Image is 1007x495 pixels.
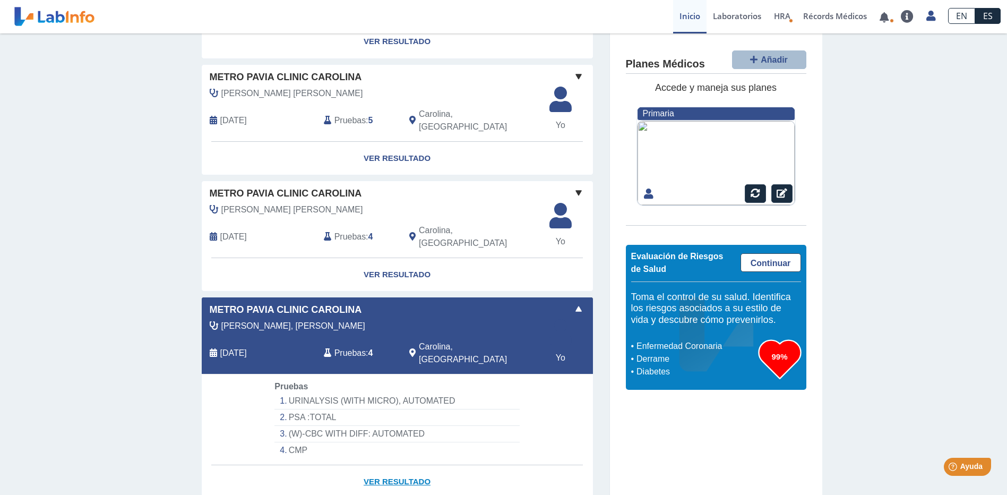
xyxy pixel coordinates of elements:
[274,382,308,391] span: Pruebas
[316,108,401,133] div: :
[274,426,519,442] li: (W)-CBC WITH DIFF: AUTOMATED
[221,87,363,100] span: Munoz Marin, Roberto
[419,224,536,250] span: Carolina, PR
[913,454,995,483] iframe: Help widget launcher
[631,292,801,326] h5: Toma el control de su salud. Identifica los riesgos asociados a su estilo de vida y descubre cómo...
[419,340,536,366] span: Carolina, PR
[368,116,373,125] b: 5
[626,58,705,71] h4: Planes Médicos
[274,409,519,426] li: PSA :TOTAL
[634,365,759,378] li: Diabetes
[761,55,788,64] span: Añadir
[220,114,247,127] span: 2024-01-31
[210,70,362,84] span: Metro Pavia Clinic Carolina
[368,348,373,357] b: 4
[419,108,536,133] span: Carolina, PR
[948,8,975,24] a: EN
[732,50,806,69] button: Añadir
[210,186,362,201] span: Metro Pavia Clinic Carolina
[274,393,519,409] li: URINALYSIS (WITH MICRO), AUTOMATED
[634,353,759,365] li: Derrame
[202,25,593,58] a: Ver Resultado
[316,340,401,366] div: :
[759,350,801,363] h3: 99%
[202,142,593,175] a: Ver Resultado
[220,231,247,243] span: 2023-09-01
[751,259,791,268] span: Continuar
[274,442,519,458] li: CMP
[543,235,578,248] span: Yo
[655,82,777,93] span: Accede y maneja sus planes
[221,320,365,332] span: Nieves Latimer, Gil
[210,303,362,317] span: Metro Pavia Clinic Carolina
[975,8,1001,24] a: ES
[643,109,674,118] span: Primaria
[741,253,801,272] a: Continuar
[368,232,373,241] b: 4
[634,340,759,353] li: Enfermedad Coronaria
[221,203,363,216] span: Munoz Marin, Roberto
[202,258,593,292] a: Ver Resultado
[334,347,366,360] span: Pruebas
[543,119,578,132] span: Yo
[220,347,247,360] span: 2023-06-05
[334,231,366,243] span: Pruebas
[631,252,724,274] span: Evaluación de Riesgos de Salud
[334,114,366,127] span: Pruebas
[316,224,401,250] div: :
[774,11,790,21] span: HRA
[543,352,578,364] span: Yo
